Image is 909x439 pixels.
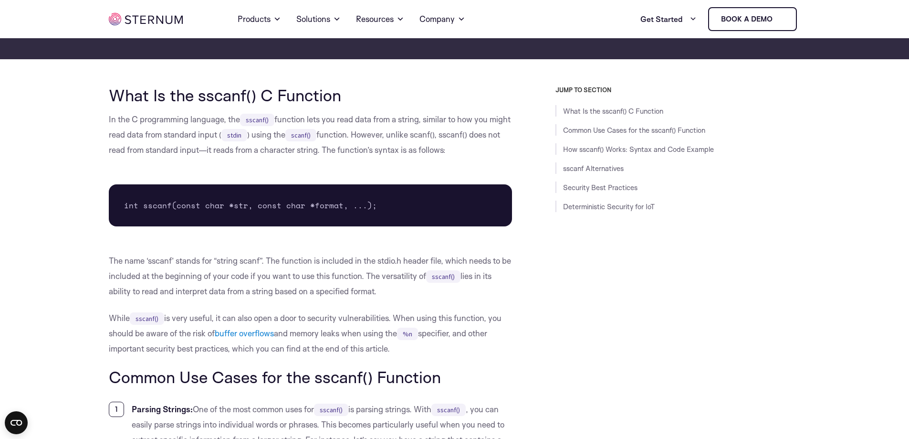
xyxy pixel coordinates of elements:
[109,368,512,386] h2: Common Use Cases for the sscanf() Function
[285,129,316,139] a: scanf()
[285,129,316,141] code: scanf()
[109,184,512,226] pre: int sscanf(const char *str, const char *format, ...);
[640,10,697,29] a: Get Started
[296,2,341,36] a: Solutions
[563,107,663,116] a: What Is the sscanf() C Function
[109,311,512,356] p: While is very useful, it can also open a door to security vulnerabilities. When using this functi...
[397,328,418,340] code: %n
[555,86,801,94] h3: JUMP TO SECTION
[314,404,348,416] code: sscanf()
[776,15,784,23] img: sternum iot
[109,86,512,104] h2: What Is the sscanf() C Function
[563,145,714,154] a: How sscanf() Works: Syntax and Code Example
[563,126,705,135] a: Common Use Cases for the sscanf() Function
[109,253,512,299] p: The name ‘sscanf’ stands for “string scanf”. The function is included in the stdio.h header file,...
[563,183,637,192] a: Security Best Practices
[563,202,655,211] a: Deterministic Security for IoT
[5,411,28,434] button: Open CMP widget
[109,13,183,25] img: sternum iot
[240,114,274,126] code: sscanf()
[130,312,164,325] code: sscanf()
[419,2,465,36] a: Company
[563,164,624,173] a: sscanf Alternatives
[221,129,247,141] code: stdin
[426,270,460,283] code: sscanf()
[215,328,274,338] a: buffer overflows
[132,404,193,414] strong: Parsing Strings:
[356,2,404,36] a: Resources
[109,112,512,158] p: In the C programming language, the function lets you read data from a string, similar to how you ...
[431,404,466,416] code: sscanf()
[708,7,797,31] a: Book a demo
[238,2,281,36] a: Products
